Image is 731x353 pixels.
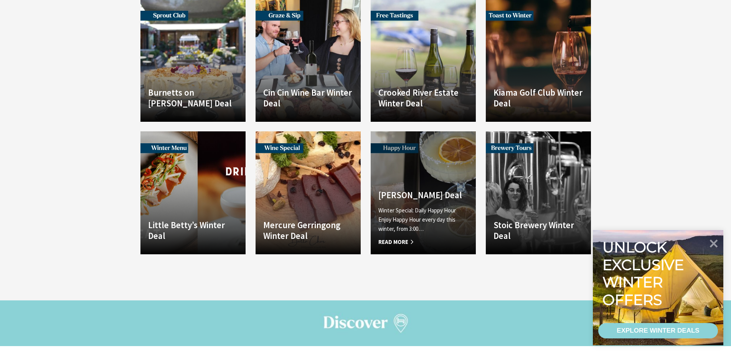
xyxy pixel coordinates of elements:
h4: Kiama Golf Club Winter Deal [493,87,583,108]
h4: Cin Cin Wine Bar Winter Deal [263,87,353,108]
h4: Mercure Gerringong Winter Deal [263,220,353,241]
h4: [PERSON_NAME] Deal [378,190,468,201]
p: Winter Special: Daily Happy Hour Enjoy Happy Hour every day this winter, from 3:00… [378,206,468,234]
h4: Stoic Brewery Winter Deal [493,220,583,241]
a: Another Image Used [PERSON_NAME] Deal Winter Special: Daily Happy Hour Enjoy Happy Hour every day... [371,131,476,254]
a: EXPLORE WINTER DEALS [598,323,718,338]
div: Unlock exclusive winter offers [602,239,687,308]
h4: Little Betty’s Winter Deal [148,220,238,241]
a: Another Image Used Little Betty’s Winter Deal [140,131,246,254]
span: Read More [378,237,468,247]
h4: Crooked River Estate Winter Deal [378,87,468,108]
div: EXPLORE WINTER DEALS [617,323,699,338]
a: Another Image Used Stoic Brewery Winter Deal [486,131,591,254]
a: Another Image Used Mercure Gerringong Winter Deal [256,131,361,254]
h4: Burnetts on [PERSON_NAME] Deal [148,87,238,108]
